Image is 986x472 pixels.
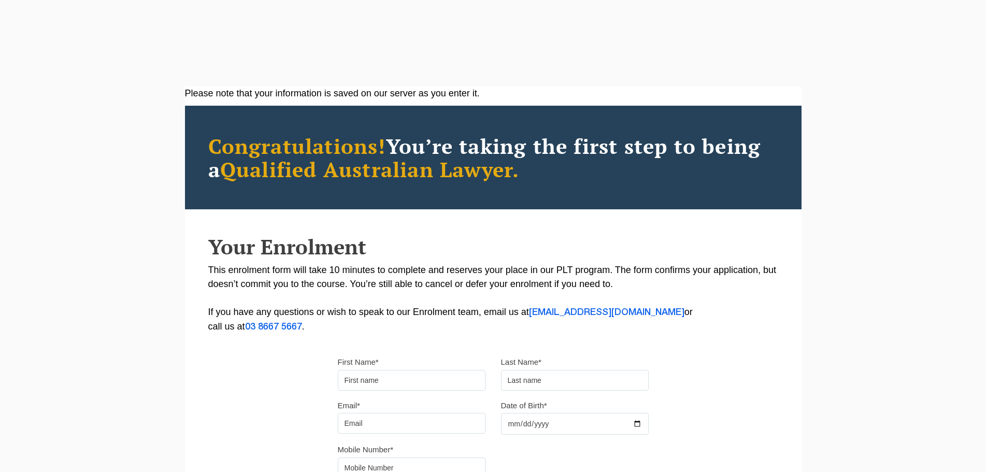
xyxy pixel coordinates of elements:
span: Qualified Australian Lawyer. [220,155,520,183]
p: This enrolment form will take 10 minutes to complete and reserves your place in our PLT program. ... [208,263,778,334]
span: Congratulations! [208,132,386,160]
label: Mobile Number* [338,445,394,455]
a: [EMAIL_ADDRESS][DOMAIN_NAME] [529,308,684,317]
a: 03 8667 5667 [245,323,302,331]
label: Last Name* [501,357,541,367]
input: First name [338,370,485,391]
label: Email* [338,401,360,411]
h2: You’re taking the first step to being a [208,134,778,181]
input: Email [338,413,485,434]
div: Please note that your information is saved on our server as you enter it. [185,87,802,101]
h2: Your Enrolment [208,235,778,258]
input: Last name [501,370,649,391]
label: Date of Birth* [501,401,547,411]
label: First Name* [338,357,379,367]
